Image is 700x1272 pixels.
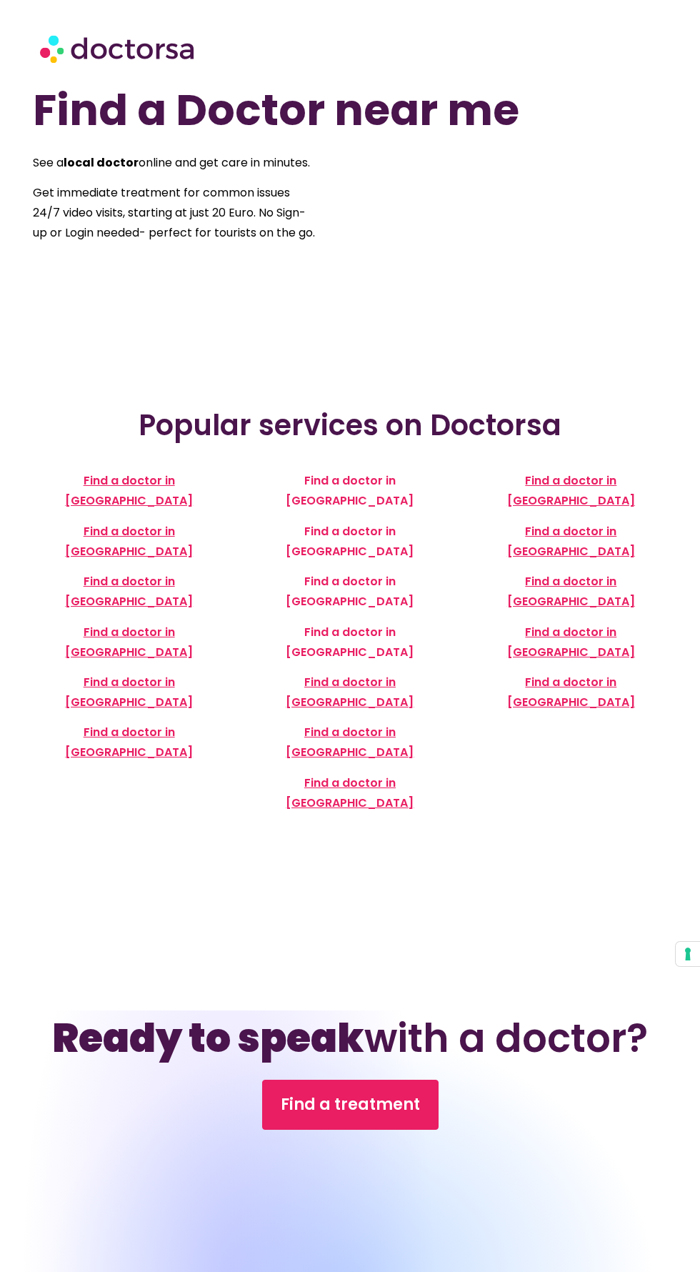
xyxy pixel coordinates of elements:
[26,408,674,442] h2: Popular services on Doctorsa
[64,154,139,171] strong: local doctor
[286,523,414,560] a: Find a doctor in [GEOGRAPHIC_DATA]
[507,674,635,710] a: Find a doctor in [GEOGRAPHIC_DATA]
[507,624,635,660] a: Find a doctor in [GEOGRAPHIC_DATA]
[676,942,700,966] button: Your consent preferences for tracking technologies
[33,153,317,173] p: See a online and get care in minutes.
[61,309,639,329] iframe: Customer reviews powered by Trustpilot
[262,1080,439,1130] a: Find a treatment
[286,573,414,610] a: Find a doctor in [GEOGRAPHIC_DATA]
[65,573,193,610] a: Find a doctor in [GEOGRAPHIC_DATA]
[65,724,193,760] a: Find a doctor in [GEOGRAPHIC_DATA]
[281,1093,420,1116] span: Find a treatment
[65,624,193,660] a: Find a doctor in [GEOGRAPHIC_DATA]
[52,1010,364,1065] b: Ready to speak
[286,775,414,811] a: Find a doctor in [GEOGRAPHIC_DATA]
[19,1010,681,1066] h2: with a doctor?
[286,472,414,509] a: Find a doctor in [GEOGRAPHIC_DATA]
[286,724,414,760] a: Find a doctor in [GEOGRAPHIC_DATA]
[65,472,193,509] a: Find a doctor in [GEOGRAPHIC_DATA]
[507,523,635,560] a: Find a doctor in [GEOGRAPHIC_DATA]
[286,674,414,710] a: Find a doctor in [GEOGRAPHIC_DATA]
[65,674,193,710] a: Find a doctor in [GEOGRAPHIC_DATA]
[33,82,591,138] h1: Find a Doctor near me
[507,573,635,610] a: Find a doctor in [GEOGRAPHIC_DATA]
[286,624,414,660] a: Find a doctor in [GEOGRAPHIC_DATA]
[33,184,315,241] span: Get immediate treatment for common issues 24/7 video visits, starting at just 20 Euro. No Sign-up...
[507,472,635,509] a: Find a doctor in [GEOGRAPHIC_DATA]
[65,523,193,560] a: Find a doctor in [GEOGRAPHIC_DATA]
